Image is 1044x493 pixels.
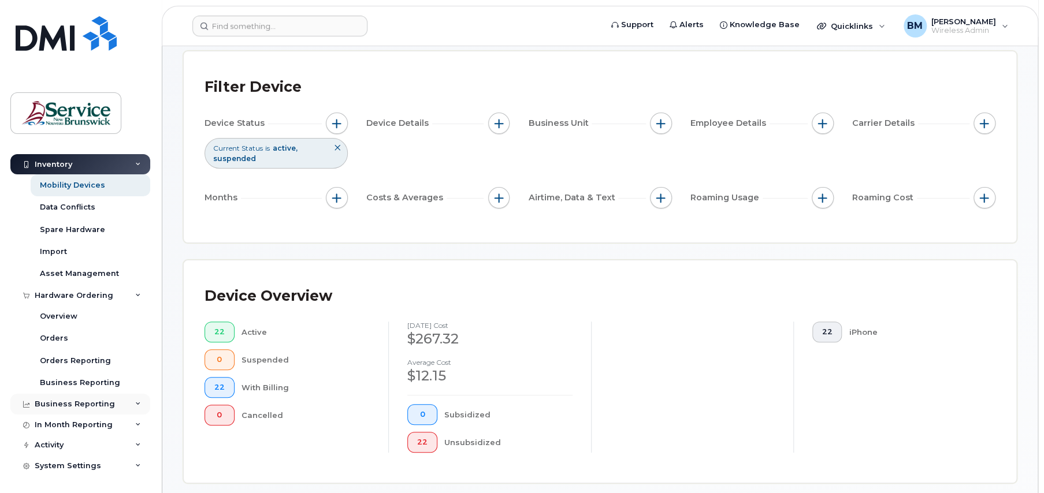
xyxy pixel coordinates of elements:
button: 0 [407,404,437,425]
span: Current Status [213,143,263,153]
span: Airtime, Data & Text [528,192,618,204]
span: Business Unit [528,117,592,129]
span: Device Details [366,117,432,129]
span: Roaming Cost [852,192,917,204]
div: iPhone [849,322,977,342]
div: Active [242,322,370,342]
div: Cancelled [242,405,370,425]
span: Quicklinks [831,21,873,31]
div: Filter Device [205,72,302,102]
span: Alerts [679,19,704,31]
span: 0 [214,410,225,420]
div: $267.32 [407,329,572,349]
span: Support [621,19,653,31]
span: 22 [822,327,833,337]
a: Alerts [662,13,712,36]
span: [PERSON_NAME] [931,17,996,26]
span: Roaming Usage [690,192,763,204]
a: Support [603,13,662,36]
span: Device Status [205,117,268,129]
div: $12.15 [407,366,572,386]
span: Knowledge Base [730,19,800,31]
span: is [265,143,270,153]
div: Quicklinks [809,14,893,38]
input: Find something... [192,16,367,36]
button: 0 [205,349,235,370]
span: Months [205,192,241,204]
span: 0 [417,410,428,419]
span: Employee Details [690,117,770,129]
button: 0 [205,405,235,425]
a: Knowledge Base [712,13,808,36]
span: 22 [214,327,225,337]
button: 22 [205,322,235,342]
div: Subsidized [444,404,573,425]
span: Costs & Averages [366,192,447,204]
h4: [DATE] cost [407,322,572,329]
span: BM [907,19,923,33]
span: active [273,144,298,152]
span: suspended [213,154,256,163]
div: Unsubsidized [444,432,573,453]
span: Carrier Details [852,117,918,129]
span: 0 [214,355,225,364]
div: With Billing [242,377,370,398]
span: 22 [214,383,225,392]
h4: Average cost [407,358,572,366]
button: 22 [407,432,437,453]
button: 22 [205,377,235,398]
div: Device Overview [205,281,332,311]
div: Bobbi-Lynne Miller [896,14,1016,38]
div: Suspended [242,349,370,370]
button: 22 [812,322,842,342]
span: 22 [417,438,428,447]
span: Wireless Admin [931,26,996,35]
